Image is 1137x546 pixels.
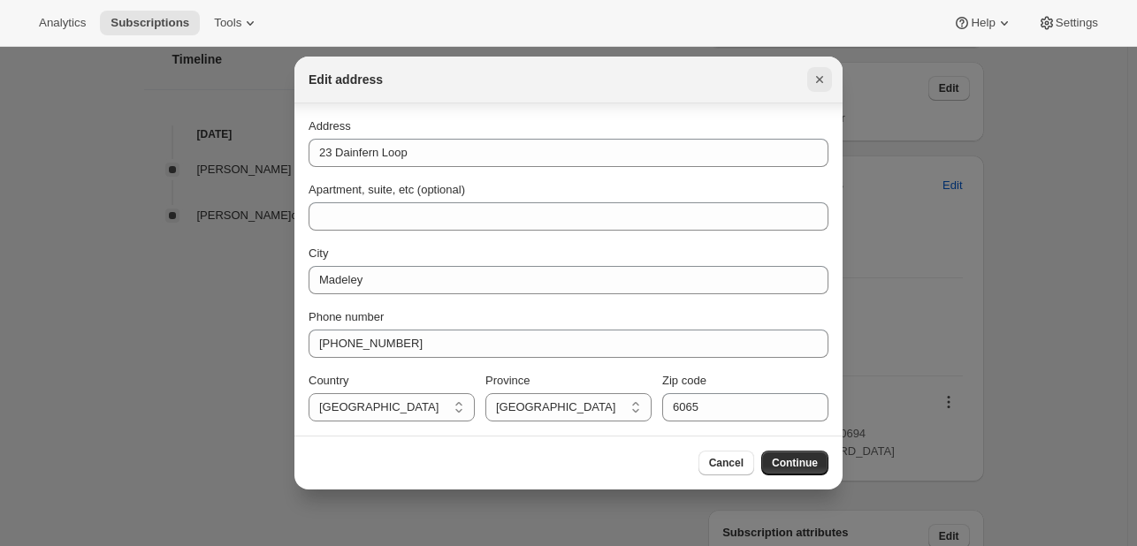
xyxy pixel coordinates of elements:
[772,456,818,470] span: Continue
[807,67,832,92] button: Close
[709,456,744,470] span: Cancel
[203,11,270,35] button: Tools
[698,451,754,475] button: Cancel
[28,11,96,35] button: Analytics
[309,183,465,196] span: Apartment, suite, etc (optional)
[485,374,530,387] span: Province
[309,71,383,88] h2: Edit address
[761,451,828,475] button: Continue
[39,16,86,30] span: Analytics
[309,246,328,260] span: City
[1027,11,1109,35] button: Settings
[662,374,706,387] span: Zip code
[214,16,241,30] span: Tools
[309,310,384,323] span: Phone number
[942,11,1023,35] button: Help
[309,374,349,387] span: Country
[1056,16,1098,30] span: Settings
[111,16,189,30] span: Subscriptions
[309,119,351,133] span: Address
[971,16,995,30] span: Help
[100,11,200,35] button: Subscriptions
